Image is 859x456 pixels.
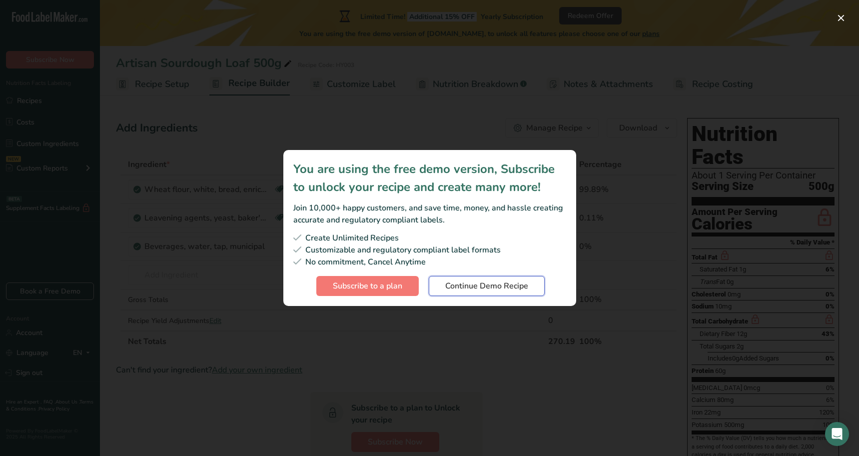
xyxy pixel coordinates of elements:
span: Continue Demo Recipe [445,280,528,292]
div: Open Intercom Messenger [825,422,849,446]
button: Subscribe to a plan [316,276,419,296]
div: Customizable and regulatory compliant label formats [293,244,566,256]
div: Join 10,000+ happy customers, and save time, money, and hassle creating accurate and regulatory c... [293,202,566,226]
div: No commitment, Cancel Anytime [293,256,566,268]
div: Create Unlimited Recipes [293,232,566,244]
div: You are using the free demo version, Subscribe to unlock your recipe and create many more! [293,160,566,196]
button: Continue Demo Recipe [429,276,545,296]
span: Subscribe to a plan [333,280,402,292]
